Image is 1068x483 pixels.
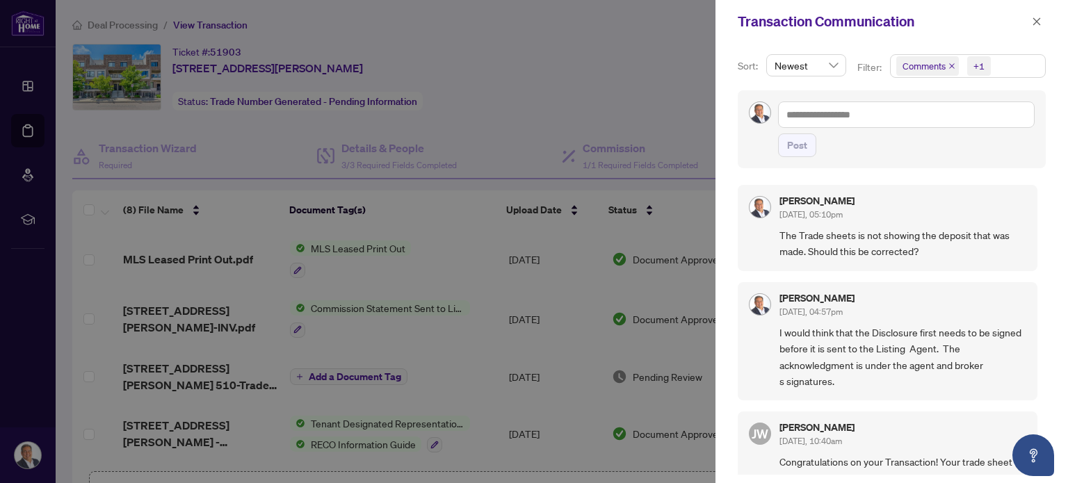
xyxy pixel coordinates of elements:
span: close [1032,17,1042,26]
span: Comments [903,59,946,73]
h5: [PERSON_NAME] [779,196,855,206]
span: [DATE], 04:57pm [779,306,843,317]
span: Newest [775,55,838,76]
span: [DATE], 10:40am [779,436,842,446]
span: Comments [896,56,959,76]
img: Profile Icon [750,294,770,315]
span: [DATE], 05:10pm [779,209,843,220]
div: Transaction Communication [738,11,1028,32]
img: Profile Icon [750,197,770,218]
span: The Trade sheets is not showing the deposit that was made. Should this be corrected? [779,227,1026,260]
img: Profile Icon [750,102,770,123]
h5: [PERSON_NAME] [779,423,855,432]
h5: [PERSON_NAME] [779,293,855,303]
span: JW [752,424,768,443]
p: Filter: [857,60,884,75]
span: close [948,63,955,69]
p: Sort: [738,58,761,74]
button: Post [778,133,816,157]
button: Open asap [1012,434,1054,476]
div: +1 [973,59,985,73]
span: I would think that the Disclosure first needs to be signed before it is sent to the Listing Agent... [779,325,1026,390]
